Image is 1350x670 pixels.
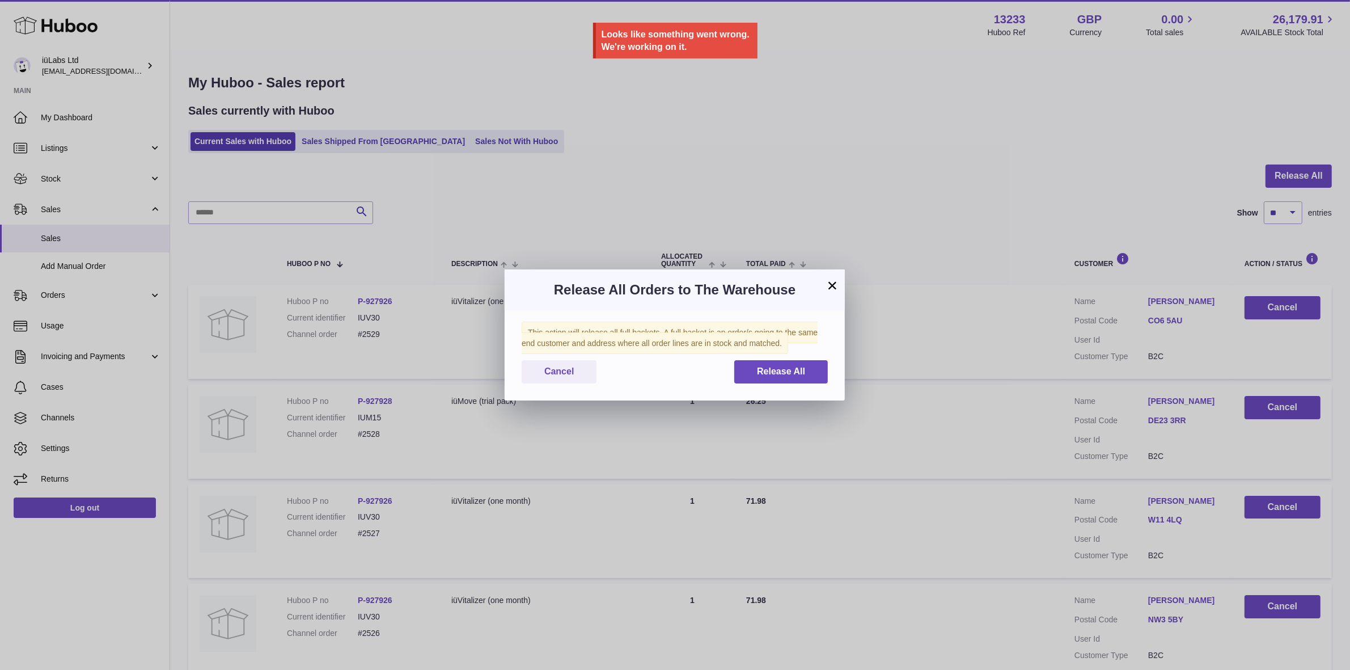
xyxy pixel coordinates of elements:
[544,366,574,376] span: Cancel
[826,279,839,292] button: ×
[522,360,596,384] button: Cancel
[757,366,805,376] span: Release All
[522,322,818,354] span: This action will release all full baskets. A full basket is an order/s going to the same end cust...
[522,281,828,299] h3: Release All Orders to The Warehouse
[602,28,752,53] div: Looks like something went wrong. We're working on it.
[734,360,828,384] button: Release All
